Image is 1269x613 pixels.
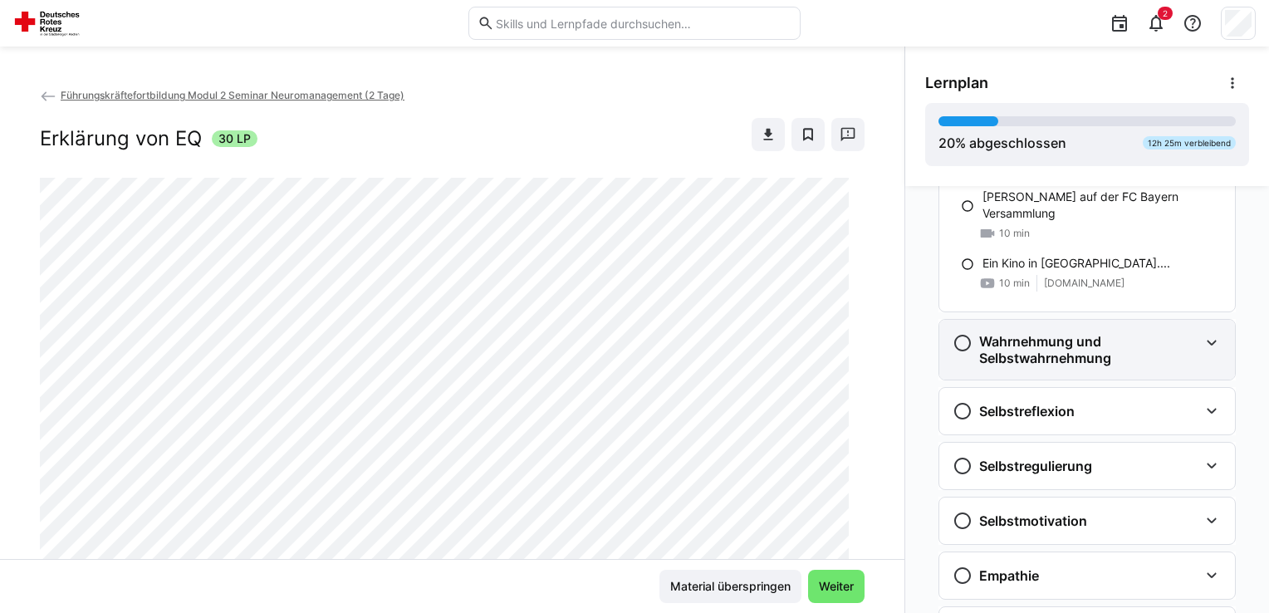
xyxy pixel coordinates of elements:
[40,126,202,151] h2: Erklärung von EQ
[659,570,801,603] button: Material überspringen
[1163,8,1168,18] span: 2
[40,89,404,101] a: Führungskräftefortbildung Modul 2 Seminar Neuromanagement (2 Tage)
[938,135,955,151] span: 20
[979,512,1087,529] h3: Selbstmotivation
[61,89,404,101] span: Führungskräftefortbildung Modul 2 Seminar Neuromanagement (2 Tage)
[938,133,1066,153] div: % abgeschlossen
[925,74,988,92] span: Lernplan
[979,458,1092,474] h3: Selbstregulierung
[979,333,1198,366] h3: Wahrnehmung und Selbstwahrnehmung
[494,16,791,31] input: Skills und Lernpfade durchsuchen…
[218,130,251,147] span: 30 LP
[999,277,1030,290] span: 10 min
[999,227,1030,240] span: 10 min
[808,570,865,603] button: Weiter
[668,578,793,595] span: Material überspringen
[1143,136,1236,150] div: 12h 25m verbleibend
[979,567,1039,584] h3: Empathie
[1044,277,1124,290] span: [DOMAIN_NAME]
[979,403,1075,419] h3: Selbstreflexion
[982,255,1170,272] p: Ein Kino in [GEOGRAPHIC_DATA]....
[982,189,1222,222] p: [PERSON_NAME] auf der FC Bayern Versammlung
[816,578,856,595] span: Weiter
